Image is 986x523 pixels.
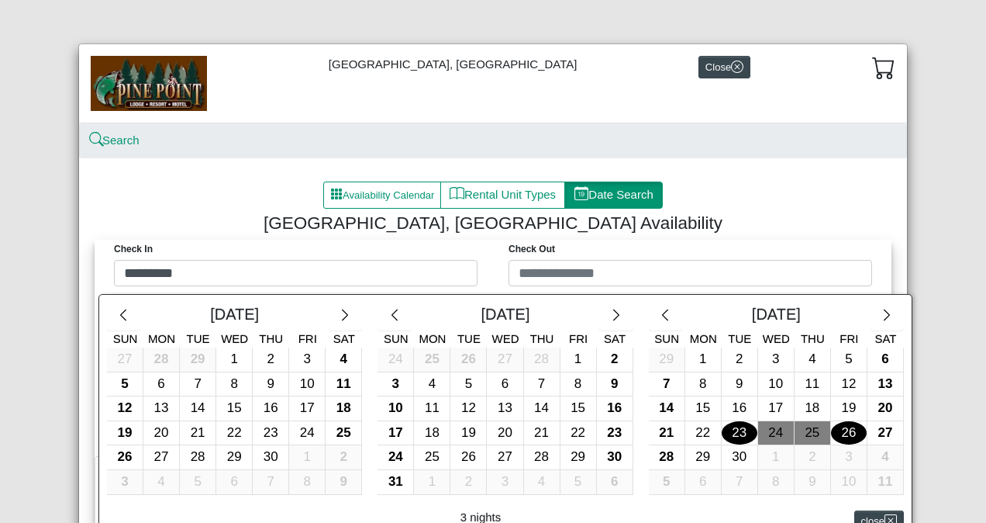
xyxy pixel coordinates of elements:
button: 3 [831,445,867,470]
div: 1 [560,348,596,372]
button: 4 [795,348,831,372]
div: 10 [378,397,413,421]
button: 26 [450,348,487,372]
button: 15 [216,397,253,421]
div: 6 [216,470,252,494]
div: 5 [560,470,596,494]
button: 10 [378,397,414,421]
button: 11 [867,470,904,495]
div: 18 [795,397,830,421]
span: Thu [259,332,283,345]
div: 15 [560,397,596,421]
div: 5 [450,372,486,397]
button: 10 [289,372,326,397]
button: 14 [180,397,216,421]
div: 19 [107,421,143,445]
button: 28 [143,348,180,372]
div: 14 [649,397,684,421]
div: 11 [867,470,903,494]
div: 25 [326,421,361,445]
button: 30 [722,445,758,470]
button: chevron right [871,303,904,331]
span: Sat [874,332,896,345]
div: 19 [450,421,486,445]
button: 26 [450,445,487,470]
button: 8 [685,372,722,397]
div: 31 [378,470,413,494]
div: 2 [450,470,486,494]
button: 4 [867,445,904,470]
div: 10 [758,372,794,397]
button: 26 [831,421,867,446]
button: 15 [560,397,597,421]
div: 23 [253,421,288,445]
div: 24 [289,421,325,445]
button: 2 [253,348,289,372]
button: 24 [758,421,795,446]
div: 4 [795,348,830,372]
div: 8 [289,470,325,494]
button: 17 [378,421,414,446]
button: 4 [143,470,180,495]
div: 4 [524,470,560,494]
div: 1 [414,470,450,494]
button: 24 [289,421,326,446]
button: 3 [289,348,326,372]
div: 27 [867,421,903,445]
button: 18 [795,397,831,421]
button: 7 [649,372,685,397]
div: 16 [253,397,288,421]
button: 18 [326,397,362,421]
div: 2 [597,348,633,372]
span: Sat [333,332,355,345]
button: chevron right [329,303,362,331]
button: 24 [378,348,414,372]
button: 7 [253,470,289,495]
div: 20 [867,397,903,421]
button: 22 [216,421,253,446]
div: 9 [326,470,361,494]
div: 13 [867,372,903,397]
div: 3 [758,348,794,372]
button: 28 [649,445,685,470]
button: 4 [524,470,560,495]
div: 17 [378,421,413,445]
div: 20 [487,421,522,445]
div: 6 [487,372,522,397]
div: 27 [487,445,522,469]
button: 29 [180,348,216,372]
div: 7 [722,470,757,494]
div: 21 [180,421,215,445]
button: 11 [795,372,831,397]
div: 28 [524,445,560,469]
div: 1 [685,348,721,372]
button: 1 [414,470,450,495]
div: 5 [107,372,143,397]
div: 26 [831,421,867,445]
button: 10 [758,372,795,397]
button: 9 [795,470,831,495]
button: 3 [107,470,143,495]
div: 20 [143,421,179,445]
div: 29 [685,445,721,469]
button: 6 [685,470,722,495]
div: 5 [649,470,684,494]
div: 4 [414,372,450,397]
div: 7 [180,372,215,397]
div: 4 [326,348,361,372]
button: 9 [253,372,289,397]
div: 6 [597,470,633,494]
button: 24 [378,445,414,470]
div: 11 [795,372,830,397]
button: 7 [180,372,216,397]
div: 25 [414,348,450,372]
button: 27 [487,348,523,372]
button: 16 [722,397,758,421]
button: 21 [649,421,685,446]
button: 16 [597,397,633,421]
button: 1 [560,348,597,372]
div: 9 [597,372,633,397]
button: 9 [597,372,633,397]
div: 28 [180,445,215,469]
button: 23 [597,421,633,446]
